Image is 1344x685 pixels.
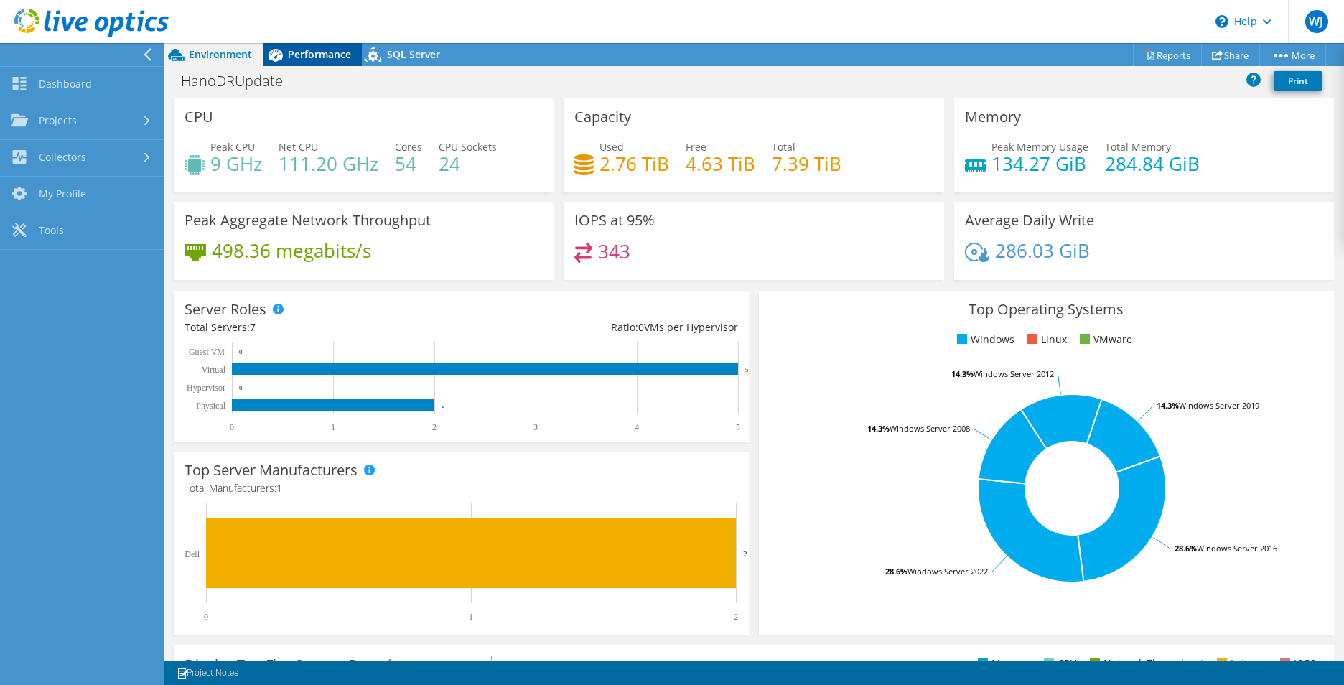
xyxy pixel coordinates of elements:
[745,366,749,373] text: 5
[1076,332,1132,348] li: VMware
[1274,71,1322,91] a: Print
[185,480,738,496] h4: Total Manufacturers:
[432,422,437,432] text: 2
[212,243,371,258] h4: 498.36 megabits/s
[1133,44,1202,66] a: Reports
[991,156,1088,172] h4: 134.27 GiB
[439,140,497,154] span: CPU Sockets
[974,656,1031,671] li: Memory
[187,383,225,393] text: Hypervisor
[574,213,655,228] h3: IOPS at 95%
[210,140,255,154] span: Peak CPU
[439,156,497,172] h4: 24
[210,156,262,172] h4: 9 GHz
[279,156,378,172] h4: 111.20 GHz
[598,243,630,259] h4: 343
[167,664,248,682] a: Project Notes
[533,422,538,432] text: 3
[885,566,907,577] tspan: 28.6%
[189,347,225,357] text: Guest VM
[387,47,440,61] span: SQL Server
[772,140,795,154] span: Total
[1024,332,1067,348] li: Linux
[185,462,358,478] h3: Top Server Manufacturers
[185,109,213,125] h3: CPU
[1201,44,1260,66] a: Share
[965,109,1021,125] h3: Memory
[965,213,1094,228] h3: Average Daily Write
[772,156,841,172] h4: 7.39 TiB
[204,612,208,622] text: 0
[442,402,445,409] text: 2
[185,549,200,559] text: Dell
[1175,543,1197,554] tspan: 28.6%
[250,320,256,334] span: 7
[574,109,631,125] h3: Capacity
[239,348,243,355] text: 0
[991,140,1088,154] span: Peak Memory Usage
[1105,140,1171,154] span: Total Memory
[1213,656,1267,671] li: Latency
[743,549,747,558] text: 2
[331,422,335,432] text: 1
[395,140,422,154] span: Cores
[734,612,738,622] text: 2
[599,156,669,172] h4: 2.76 TiB
[1157,400,1179,411] tspan: 14.3%
[196,401,225,411] text: Physical
[174,73,305,89] h1: HanoDRUpdate
[770,302,1323,317] h3: Top Operating Systems
[974,368,1054,379] tspan: Windows Server 2012
[1197,543,1277,554] tspan: Windows Server 2016
[239,384,243,391] text: 0
[686,140,706,154] span: Free
[185,320,461,335] div: Total Servers:
[890,423,970,434] tspan: Windows Server 2008
[686,156,755,172] h4: 4.63 TiB
[1259,44,1326,66] a: More
[230,422,234,432] text: 0
[867,423,890,434] tspan: 14.3%
[189,47,252,61] span: Environment
[907,566,988,577] tspan: Windows Server 2022
[461,320,737,335] div: Ratio: VMs per Hypervisor
[288,47,351,61] span: Performance
[599,140,624,154] span: Used
[185,302,266,317] h3: Server Roles
[279,140,318,154] span: Net CPU
[395,156,422,172] h4: 54
[1040,656,1077,671] li: CPU
[1179,400,1259,411] tspan: Windows Server 2019
[378,656,491,674] span: IOPS
[1086,656,1204,671] li: Network Throughput
[951,368,974,379] tspan: 14.3%
[736,422,740,432] text: 5
[469,612,473,622] text: 1
[1305,10,1328,33] span: WJ
[1277,656,1316,671] li: IOPS
[276,481,282,495] span: 1
[1215,15,1228,28] svg: \n
[953,332,1014,348] li: Windows
[185,213,431,228] h3: Peak Aggregate Network Throughput
[635,422,639,432] text: 4
[995,243,1090,258] h4: 286.03 GiB
[1105,156,1200,172] h4: 284.84 GiB
[202,365,226,375] text: Virtual
[638,320,644,334] span: 0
